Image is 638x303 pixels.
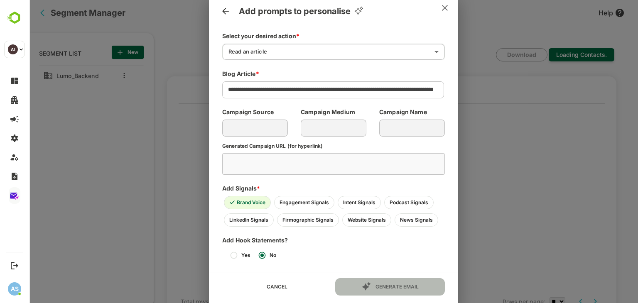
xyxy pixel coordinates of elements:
[245,196,305,209] div: Engagement Signals
[253,217,304,223] span: Firmographic Signals
[9,260,20,271] button: Logout
[248,213,310,227] div: Firmographic Signals
[272,108,337,115] p: Campaign Medium
[314,199,346,205] span: Intent Signals
[208,199,236,205] span: Brand Voice
[193,32,416,39] label: Select your desired action
[193,143,416,149] p: Generated Campaign URL (for hyperlink)
[366,213,409,227] div: News Signals
[193,185,416,192] p: Add Signals
[195,213,245,227] div: LinkedIn Signals
[193,108,259,115] p: Campaign Source
[309,196,352,209] div: Intent Signals
[371,217,404,223] span: News Signals
[250,199,300,205] span: Engagement Signals
[319,217,357,223] span: Website Signals
[8,44,18,54] div: AI
[361,199,399,205] span: Podcast Signals
[194,41,415,63] div: Read an article
[238,283,259,290] p: Cancel
[355,196,405,209] div: Podcast Signals
[193,237,259,244] p: Add Hook Statements?
[195,196,242,209] div: Brand Voice
[193,70,416,77] p: Blog Article
[313,213,362,227] div: Website Signals
[4,10,25,26] img: BambooboxLogoMark.f1c84d78b4c51b1a7b5f700c9845e183.svg
[8,282,21,296] div: AS
[240,252,247,259] span: No
[210,6,321,16] h3: Add prompts to personalise
[350,108,416,115] p: Campaign Name
[193,278,303,296] button: Cancel
[200,217,239,223] span: LinkedIn Signals
[212,252,221,259] span: Yes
